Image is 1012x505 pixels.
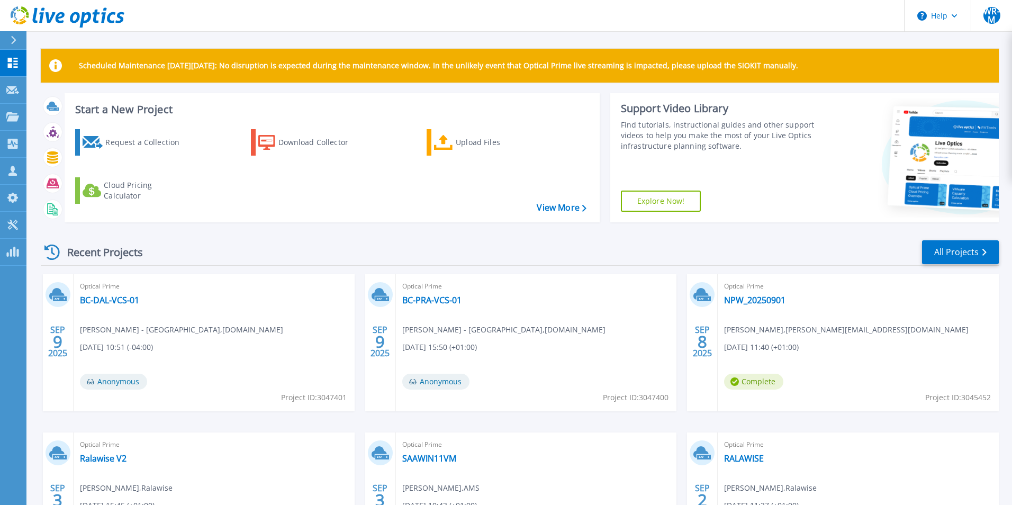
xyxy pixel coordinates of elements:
[75,129,193,156] a: Request a Collection
[402,374,469,390] span: Anonymous
[724,482,817,494] span: [PERSON_NAME] , Ralawise
[456,132,540,153] div: Upload Files
[698,495,707,504] span: 2
[251,129,369,156] a: Download Collector
[41,239,157,265] div: Recent Projects
[724,281,992,292] span: Optical Prime
[621,191,701,212] a: Explore Now!
[402,295,462,305] a: BC-PRA-VCS-01
[53,337,62,346] span: 9
[427,129,545,156] a: Upload Files
[281,392,347,403] span: Project ID: 3047401
[922,240,999,264] a: All Projects
[75,177,193,204] a: Cloud Pricing Calculator
[375,337,385,346] span: 9
[698,337,707,346] span: 8
[104,180,188,201] div: Cloud Pricing Calculator
[80,295,139,305] a: BC-DAL-VCS-01
[724,341,799,353] span: [DATE] 11:40 (+01:00)
[724,374,783,390] span: Complete
[925,392,991,403] span: Project ID: 3045452
[53,495,62,504] span: 3
[402,439,671,450] span: Optical Prime
[724,295,785,305] a: NPW_20250901
[278,132,363,153] div: Download Collector
[375,495,385,504] span: 3
[80,324,283,336] span: [PERSON_NAME] - [GEOGRAPHIC_DATA] , [DOMAIN_NAME]
[724,439,992,450] span: Optical Prime
[692,322,712,361] div: SEP 2025
[75,104,586,115] h3: Start a New Project
[983,7,1000,24] span: WR-M
[80,341,153,353] span: [DATE] 10:51 (-04:00)
[402,341,477,353] span: [DATE] 15:50 (+01:00)
[402,281,671,292] span: Optical Prime
[402,453,456,464] a: SAAWIN11VM
[402,324,606,336] span: [PERSON_NAME] - [GEOGRAPHIC_DATA] , [DOMAIN_NAME]
[402,482,480,494] span: [PERSON_NAME] , AMS
[621,120,819,151] div: Find tutorials, instructional guides and other support videos to help you make the most of your L...
[621,102,819,115] div: Support Video Library
[370,322,390,361] div: SEP 2025
[537,203,586,213] a: View More
[105,132,190,153] div: Request a Collection
[80,374,147,390] span: Anonymous
[724,324,969,336] span: [PERSON_NAME] , [PERSON_NAME][EMAIL_ADDRESS][DOMAIN_NAME]
[80,482,173,494] span: [PERSON_NAME] , Ralawise
[80,439,348,450] span: Optical Prime
[48,322,68,361] div: SEP 2025
[79,61,798,70] p: Scheduled Maintenance [DATE][DATE]: No disruption is expected during the maintenance window. In t...
[80,453,126,464] a: Ralawise V2
[603,392,668,403] span: Project ID: 3047400
[80,281,348,292] span: Optical Prime
[724,453,764,464] a: RALAWISE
